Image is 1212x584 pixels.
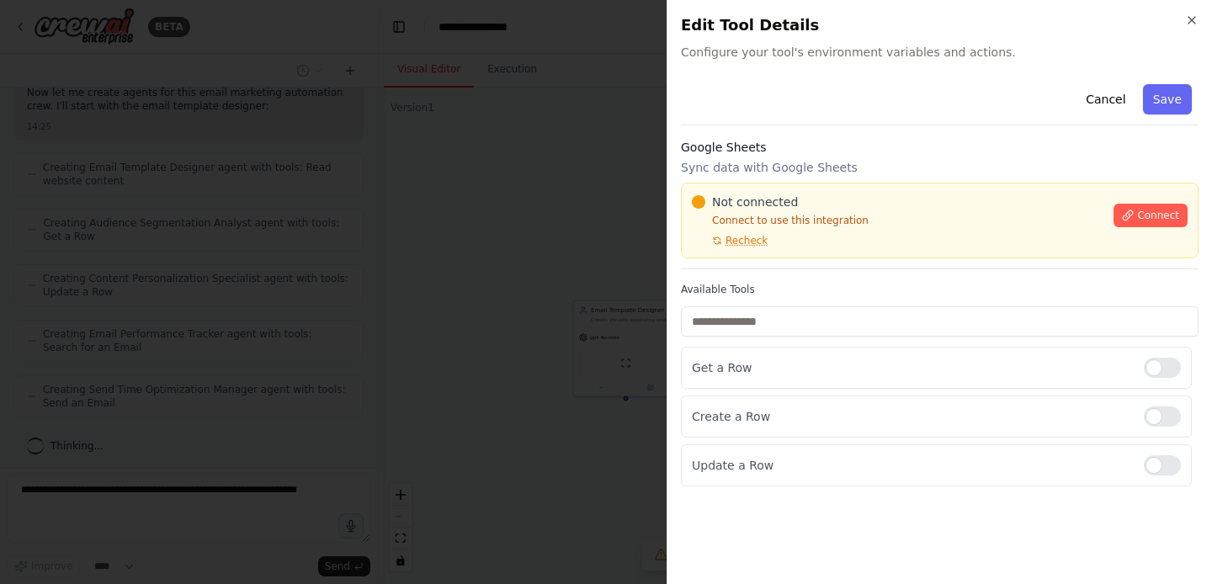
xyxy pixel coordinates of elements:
[681,139,1199,156] h3: Google Sheets
[692,457,1130,474] p: Update a Row
[692,359,1130,376] p: Get a Row
[1137,209,1179,222] span: Connect
[681,283,1199,296] label: Available Tools
[712,194,798,210] span: Not connected
[681,159,1199,176] p: Sync data with Google Sheets
[692,214,1103,227] p: Connect to use this integration
[681,13,1199,37] h2: Edit Tool Details
[681,44,1199,61] span: Configure your tool's environment variables and actions.
[692,234,768,247] button: Recheck
[726,234,768,247] span: Recheck
[692,408,1130,425] p: Create a Row
[1143,84,1192,114] button: Save
[1114,204,1188,227] button: Connect
[1076,84,1135,114] button: Cancel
